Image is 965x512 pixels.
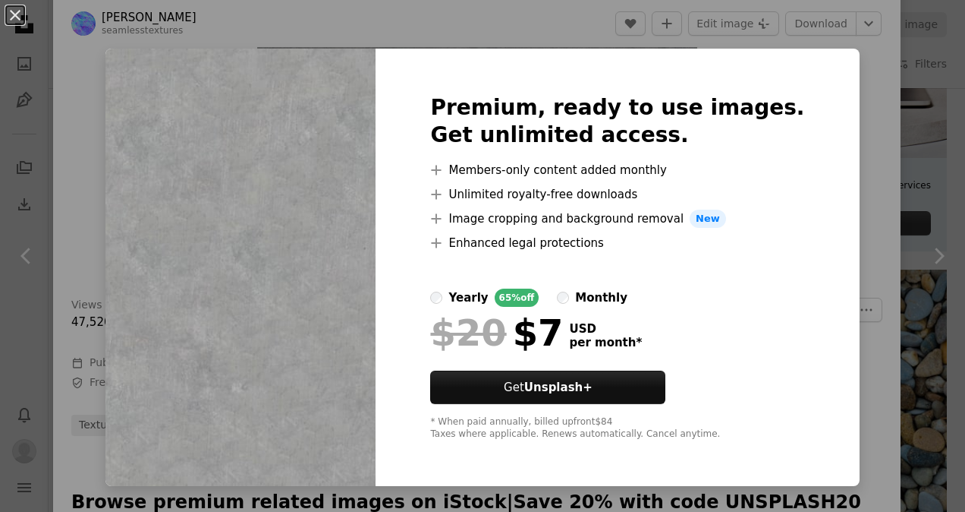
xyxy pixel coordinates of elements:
[557,292,569,304] input: monthly
[430,416,804,441] div: * When paid annually, billed upfront $84 Taxes where applicable. Renews automatically. Cancel any...
[430,161,804,179] li: Members-only content added monthly
[569,322,642,336] span: USD
[430,313,563,352] div: $7
[430,292,442,304] input: yearly65%off
[495,289,539,307] div: 65% off
[569,336,642,349] span: per month *
[430,185,804,204] li: Unlimited royalty-free downloads
[448,289,488,307] div: yearly
[430,94,804,149] h2: Premium, ready to use images. Get unlimited access.
[105,49,376,486] img: photo-1737033764140-fcd66828325e
[524,381,593,394] strong: Unsplash+
[430,234,804,252] li: Enhanced legal protections
[430,210,804,228] li: Image cropping and background removal
[690,210,726,228] span: New
[430,313,506,352] span: $20
[430,371,665,404] a: GetUnsplash+
[575,289,627,307] div: monthly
